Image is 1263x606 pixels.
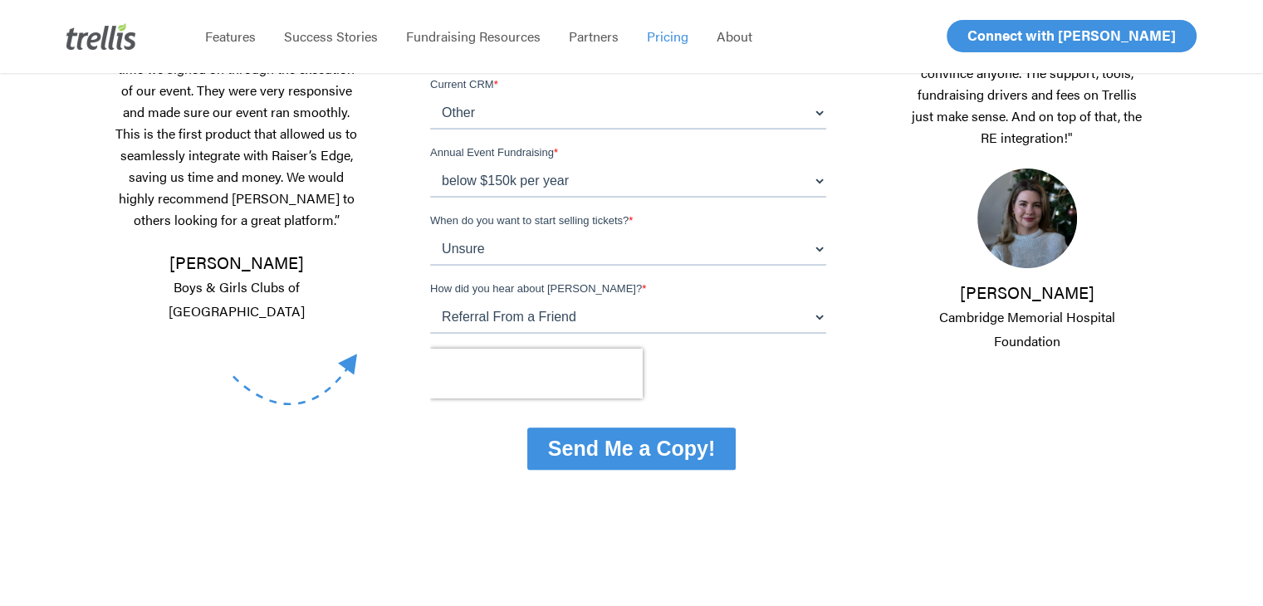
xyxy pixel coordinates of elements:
[906,281,1148,352] p: [PERSON_NAME]
[115,251,358,322] p: [PERSON_NAME]
[569,27,619,46] span: Partners
[284,27,378,46] span: Success Stories
[633,28,702,45] a: Pricing
[906,19,1148,169] p: "If you can convince our Controller to move to a new platform, you can literally convince anyone....
[270,28,392,45] a: Success Stories
[647,27,688,46] span: Pricing
[392,28,555,45] a: Fundraising Resources
[977,169,1077,268] img: 1700858054423.jpeg
[205,27,256,46] span: Features
[191,28,270,45] a: Features
[939,307,1115,350] span: Cambridge Memorial Hospital Foundation
[168,277,304,320] span: Boys & Girls Clubs of [GEOGRAPHIC_DATA]
[702,28,766,45] a: About
[555,28,633,45] a: Partners
[717,27,752,46] span: About
[406,27,541,46] span: Fundraising Resources
[947,20,1197,52] a: Connect with [PERSON_NAME]
[967,25,1176,45] span: Connect with [PERSON_NAME]
[66,23,136,50] img: Trellis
